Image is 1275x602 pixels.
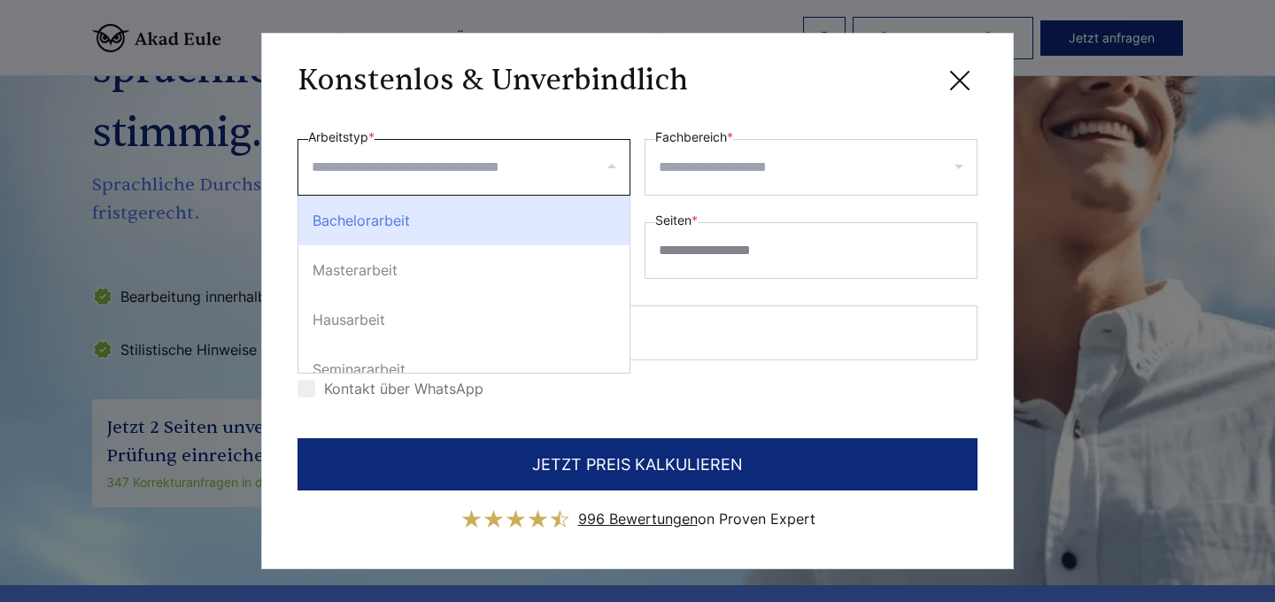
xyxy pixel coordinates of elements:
[298,344,630,394] div: Seminararbeit
[298,196,630,245] div: Bachelorarbeit
[297,438,977,490] button: JETZT PREIS KALKULIEREN
[297,63,688,98] h3: Konstenlos & Unverbindlich
[578,510,698,528] span: 996 Bewertungen
[297,380,483,397] label: Kontakt über WhatsApp
[655,127,733,148] label: Fachbereich
[298,295,630,344] div: Hausarbeit
[655,210,698,231] label: Seiten
[308,127,375,148] label: Arbeitstyp
[578,505,815,533] div: on Proven Expert
[298,245,630,295] div: Masterarbeit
